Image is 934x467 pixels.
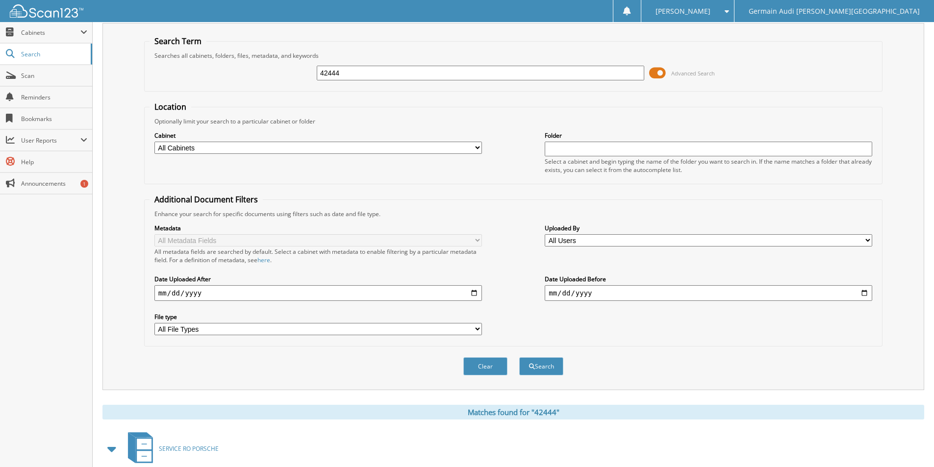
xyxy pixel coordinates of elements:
[159,444,219,453] span: SERVICE RO PORSCHE
[21,93,87,101] span: Reminders
[10,4,83,18] img: scan123-logo-white.svg
[545,157,872,174] div: Select a cabinet and begin typing the name of the folder you want to search in. If the name match...
[21,158,87,166] span: Help
[545,285,872,301] input: end
[21,50,86,58] span: Search
[21,115,87,123] span: Bookmarks
[154,275,482,283] label: Date Uploaded After
[519,357,563,375] button: Search
[21,179,87,188] span: Announcements
[656,8,710,14] span: [PERSON_NAME]
[671,70,715,77] span: Advanced Search
[150,101,191,112] legend: Location
[150,194,263,205] legend: Additional Document Filters
[21,72,87,80] span: Scan
[545,131,872,140] label: Folder
[150,210,877,218] div: Enhance your search for specific documents using filters such as date and file type.
[154,131,482,140] label: Cabinet
[749,8,920,14] span: Germain Audi [PERSON_NAME][GEOGRAPHIC_DATA]
[257,256,270,264] a: here
[102,405,924,419] div: Matches found for "42444"
[154,247,482,264] div: All metadata fields are searched by default. Select a cabinet with metadata to enable filtering b...
[545,224,872,232] label: Uploaded By
[154,224,482,232] label: Metadata
[80,180,88,188] div: 1
[21,136,80,145] span: User Reports
[21,28,80,37] span: Cabinets
[154,313,482,321] label: File type
[150,51,877,60] div: Searches all cabinets, folders, files, metadata, and keywords
[885,420,934,467] iframe: Chat Widget
[545,275,872,283] label: Date Uploaded Before
[150,117,877,125] div: Optionally limit your search to a particular cabinet or folder
[463,357,507,375] button: Clear
[150,36,206,47] legend: Search Term
[154,285,482,301] input: start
